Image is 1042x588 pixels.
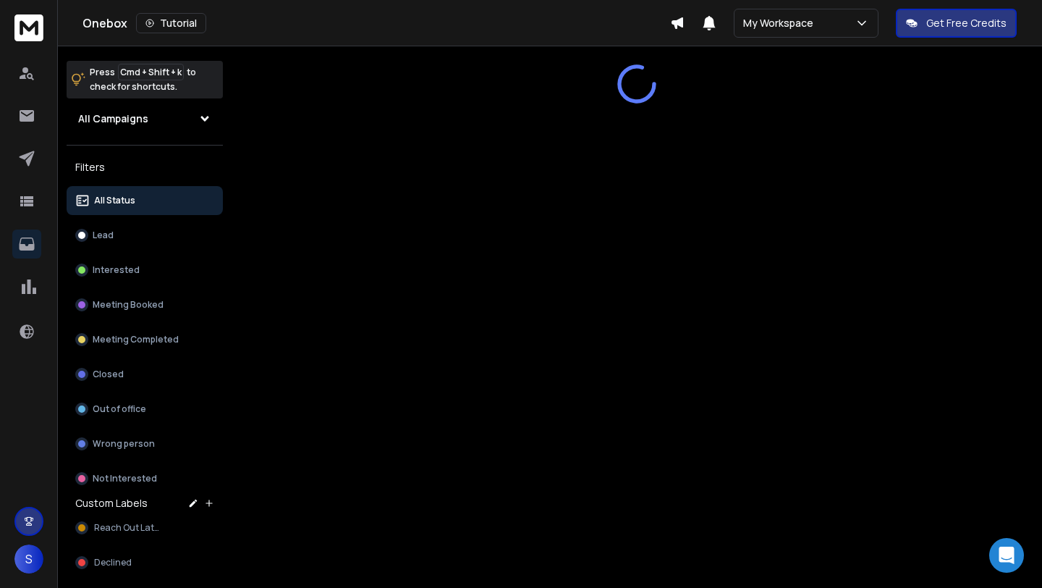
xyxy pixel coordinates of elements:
button: Interested [67,256,223,285]
p: Get Free Credits [926,16,1007,30]
p: Lead [93,230,114,241]
span: Declined [94,557,132,568]
h1: All Campaigns [78,112,148,126]
button: Declined [67,548,223,577]
span: Cmd + Shift + k [118,64,184,80]
button: S [14,545,43,574]
p: Out of office [93,403,146,415]
h3: Filters [67,157,223,177]
button: Closed [67,360,223,389]
button: Not Interested [67,464,223,493]
p: Closed [93,369,124,380]
button: Out of office [67,395,223,424]
p: Press to check for shortcuts. [90,65,196,94]
button: Reach Out Later [67,513,223,542]
button: Meeting Booked [67,290,223,319]
p: Meeting Booked [93,299,164,311]
p: Wrong person [93,438,155,450]
p: My Workspace [743,16,819,30]
button: Tutorial [136,13,206,33]
button: Meeting Completed [67,325,223,354]
p: Meeting Completed [93,334,179,345]
button: All Campaigns [67,104,223,133]
button: Lead [67,221,223,250]
button: Wrong person [67,429,223,458]
h3: Custom Labels [75,496,148,511]
p: All Status [94,195,135,206]
button: All Status [67,186,223,215]
span: Reach Out Later [94,522,162,534]
button: Get Free Credits [896,9,1017,38]
div: Onebox [82,13,670,33]
div: Open Intercom Messenger [989,538,1024,573]
p: Not Interested [93,473,157,484]
p: Interested [93,264,140,276]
